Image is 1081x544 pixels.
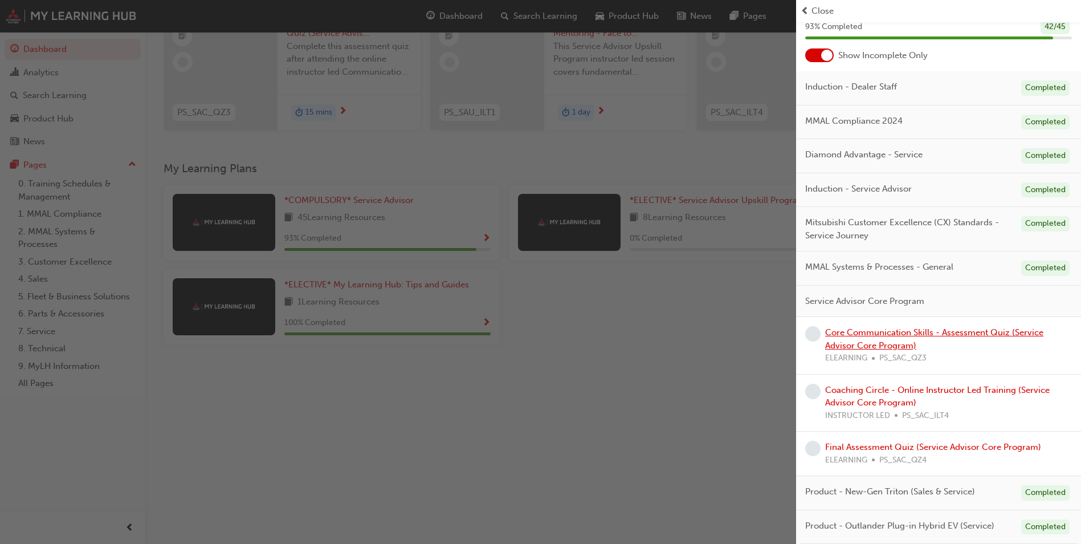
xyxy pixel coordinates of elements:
[805,441,821,456] span: learningRecordVerb_NONE-icon
[805,261,953,274] span: MMAL Systems & Processes - General
[805,21,862,34] span: 93 % Completed
[1021,182,1070,198] div: Completed
[1041,19,1070,35] div: 42 / 45
[805,519,994,533] span: Product - Outlander Plug-in Hybrid EV (Service)
[1021,148,1070,164] div: Completed
[811,5,834,18] span: Close
[825,327,1043,351] a: Core Communication Skills - Assessment Quiz (Service Advisor Core Program)
[805,80,897,94] span: Induction - Dealer Staff
[825,454,867,467] span: ELEARNING
[805,326,821,342] span: learningRecordVerb_NONE-icon
[805,115,903,128] span: MMAL Compliance 2024
[805,384,821,399] span: learningRecordVerb_NONE-icon
[825,442,1041,452] a: Final Assessment Quiz (Service Advisor Core Program)
[805,182,912,196] span: Induction - Service Advisor
[825,385,1050,408] a: Coaching Circle - Online Instructor Led Training (Service Advisor Core Program)
[838,49,928,62] span: Show Incomplete Only
[879,352,927,365] span: PS_SAC_QZ3
[1021,485,1070,501] div: Completed
[1021,216,1070,232] div: Completed
[801,5,809,18] span: prev-icon
[1021,519,1070,535] div: Completed
[1021,261,1070,276] div: Completed
[805,485,975,498] span: Product - New-Gen Triton (Sales & Service)
[805,295,924,308] span: Service Advisor Core Program
[805,148,923,161] span: Diamond Advantage - Service
[1021,80,1070,96] div: Completed
[879,454,927,467] span: PS_SAC_QZ4
[1021,115,1070,130] div: Completed
[801,5,1076,18] button: prev-iconClose
[805,216,1012,242] span: Mitsubishi Customer Excellence (CX) Standards - Service Journey
[825,409,890,423] span: INSTRUCTOR LED
[902,409,949,423] span: PS_SAC_ILT4
[825,352,867,365] span: ELEARNING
